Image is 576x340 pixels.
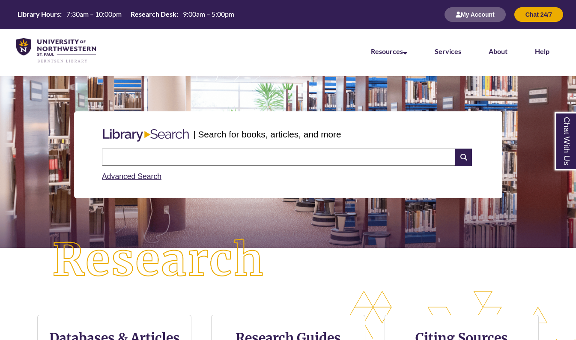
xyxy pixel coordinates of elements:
a: Help [535,47,549,55]
table: Hours Today [14,9,238,19]
button: My Account [445,7,506,22]
a: My Account [445,11,506,18]
a: Hours Today [14,9,238,20]
i: Search [455,149,472,166]
img: Research [29,215,288,305]
button: Chat 24/7 [514,7,563,22]
a: Advanced Search [102,172,161,181]
a: Resources [371,47,407,55]
a: Chat 24/7 [514,11,563,18]
img: Libary Search [98,125,193,145]
a: About [489,47,507,55]
span: 7:30am – 10:00pm [66,10,122,18]
a: Services [435,47,461,55]
th: Library Hours: [14,9,63,19]
th: Research Desk: [127,9,179,19]
p: | Search for books, articles, and more [193,128,341,141]
img: UNWSP Library Logo [16,38,96,63]
span: 9:00am – 5:00pm [183,10,234,18]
